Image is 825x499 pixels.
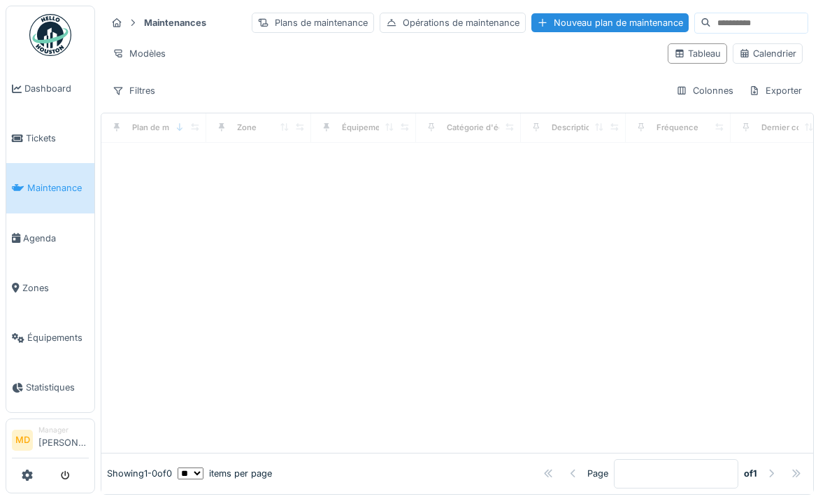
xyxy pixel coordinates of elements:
[26,132,89,145] span: Tickets
[6,263,94,313] a: Zones
[342,122,388,134] div: Équipement
[761,122,824,134] div: Dernier contrôle
[24,82,89,95] span: Dashboard
[132,122,212,134] div: Plan de maintenance
[178,467,272,480] div: items per page
[6,363,94,412] a: Statistiques
[742,80,808,101] div: Exporter
[23,232,89,245] span: Agenda
[252,13,374,33] div: Plans de maintenance
[237,122,257,134] div: Zone
[26,381,89,394] span: Statistiques
[670,80,740,101] div: Colonnes
[447,122,540,134] div: Catégorie d'équipement
[29,14,71,56] img: Badge_color-CXgf-gQk.svg
[106,43,172,64] div: Modèles
[107,467,172,480] div: Showing 1 - 0 of 0
[587,467,608,480] div: Page
[38,425,89,435] div: Manager
[38,425,89,455] li: [PERSON_NAME]
[744,467,757,480] strong: of 1
[674,47,721,60] div: Tableau
[6,113,94,163] a: Tickets
[531,13,689,32] div: Nouveau plan de maintenance
[6,213,94,263] a: Agenda
[6,64,94,113] a: Dashboard
[739,47,796,60] div: Calendrier
[6,313,94,363] a: Équipements
[22,281,89,295] span: Zones
[657,122,698,134] div: Fréquence
[12,425,89,458] a: MD Manager[PERSON_NAME]
[106,80,162,101] div: Filtres
[6,163,94,213] a: Maintenance
[12,430,33,451] li: MD
[27,181,89,195] span: Maintenance
[27,331,89,344] span: Équipements
[138,16,212,29] strong: Maintenances
[552,122,596,134] div: Description
[380,13,526,33] div: Opérations de maintenance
